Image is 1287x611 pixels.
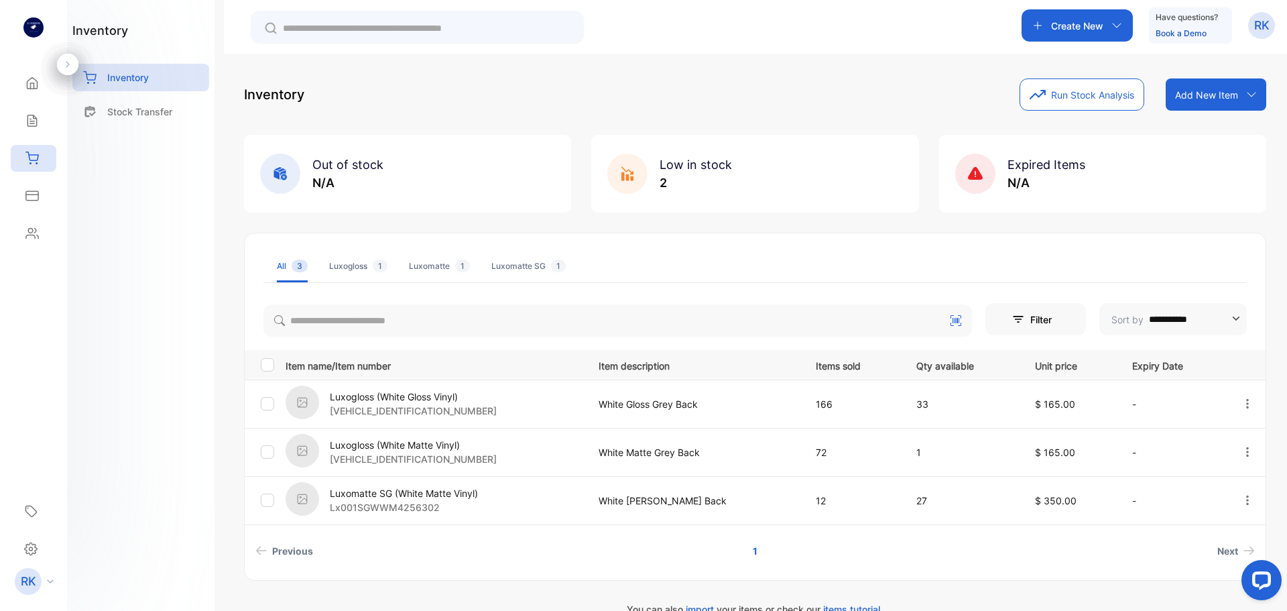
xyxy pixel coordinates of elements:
[72,21,128,40] h1: inventory
[1035,398,1075,410] span: $ 165.00
[551,260,566,272] span: 1
[72,64,209,91] a: Inventory
[660,174,732,192] p: 2
[286,356,582,373] p: Item name/Item number
[916,356,1007,373] p: Qty available
[737,539,774,563] a: Page 1 is your current page
[816,494,889,508] p: 12
[286,386,319,419] img: item
[330,404,497,418] p: [VEHICLE_IDENTIFICATION_NUMBER]
[1007,158,1085,172] span: Expired Items
[1035,447,1075,458] span: $ 165.00
[1035,356,1105,373] p: Unit price
[1132,445,1214,459] p: -
[1022,9,1133,42] button: Create New
[330,438,497,452] p: Luxogloss (White Matte Vinyl)
[1175,88,1238,102] p: Add New Item
[916,397,1007,411] p: 33
[1248,9,1275,42] button: RK
[660,158,732,172] span: Low in stock
[1132,356,1214,373] p: Expiry Date
[1217,544,1238,558] span: Next
[916,445,1007,459] p: 1
[1035,495,1077,506] span: $ 350.00
[107,70,149,85] p: Inventory
[1007,174,1085,192] p: N/A
[1099,303,1247,335] button: Sort by
[599,397,788,411] p: White Gloss Grey Back
[272,544,313,558] span: Previous
[916,494,1007,508] p: 27
[330,390,497,404] p: Luxogloss (White Gloss Vinyl)
[599,445,788,459] p: White Matte Grey Back
[329,260,387,272] div: Luxogloss
[330,500,478,514] p: Lx001SGWWM4256302
[286,482,319,516] img: item
[245,539,1266,563] ul: Pagination
[250,539,318,563] a: Previous page
[244,85,304,105] p: Inventory
[330,486,478,500] p: Luxomatte SG (White Matte Vinyl)
[1111,313,1144,327] p: Sort by
[1156,11,1218,24] p: Have questions?
[1132,397,1214,411] p: -
[816,445,889,459] p: 72
[330,452,497,466] p: [VEHICLE_IDENTIFICATION_NUMBER]
[1132,494,1214,508] p: -
[72,98,209,125] a: Stock Transfer
[599,494,788,508] p: White [PERSON_NAME] Back
[107,105,172,119] p: Stock Transfer
[1231,555,1287,611] iframe: LiveChat chat widget
[816,356,889,373] p: Items sold
[277,260,308,272] div: All
[1051,19,1103,33] p: Create New
[312,174,383,192] p: N/A
[23,17,44,38] img: logo
[1212,539,1260,563] a: Next page
[816,397,889,411] p: 166
[1020,78,1144,111] button: Run Stock Analysis
[1156,28,1207,38] a: Book a Demo
[21,573,36,590] p: RK
[409,260,470,272] div: Luxomatte
[491,260,566,272] div: Luxomatte SG
[286,434,319,467] img: item
[599,356,788,373] p: Item description
[292,260,308,272] span: 3
[455,260,470,272] span: 1
[1254,17,1270,34] p: RK
[373,260,387,272] span: 1
[312,158,383,172] span: Out of stock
